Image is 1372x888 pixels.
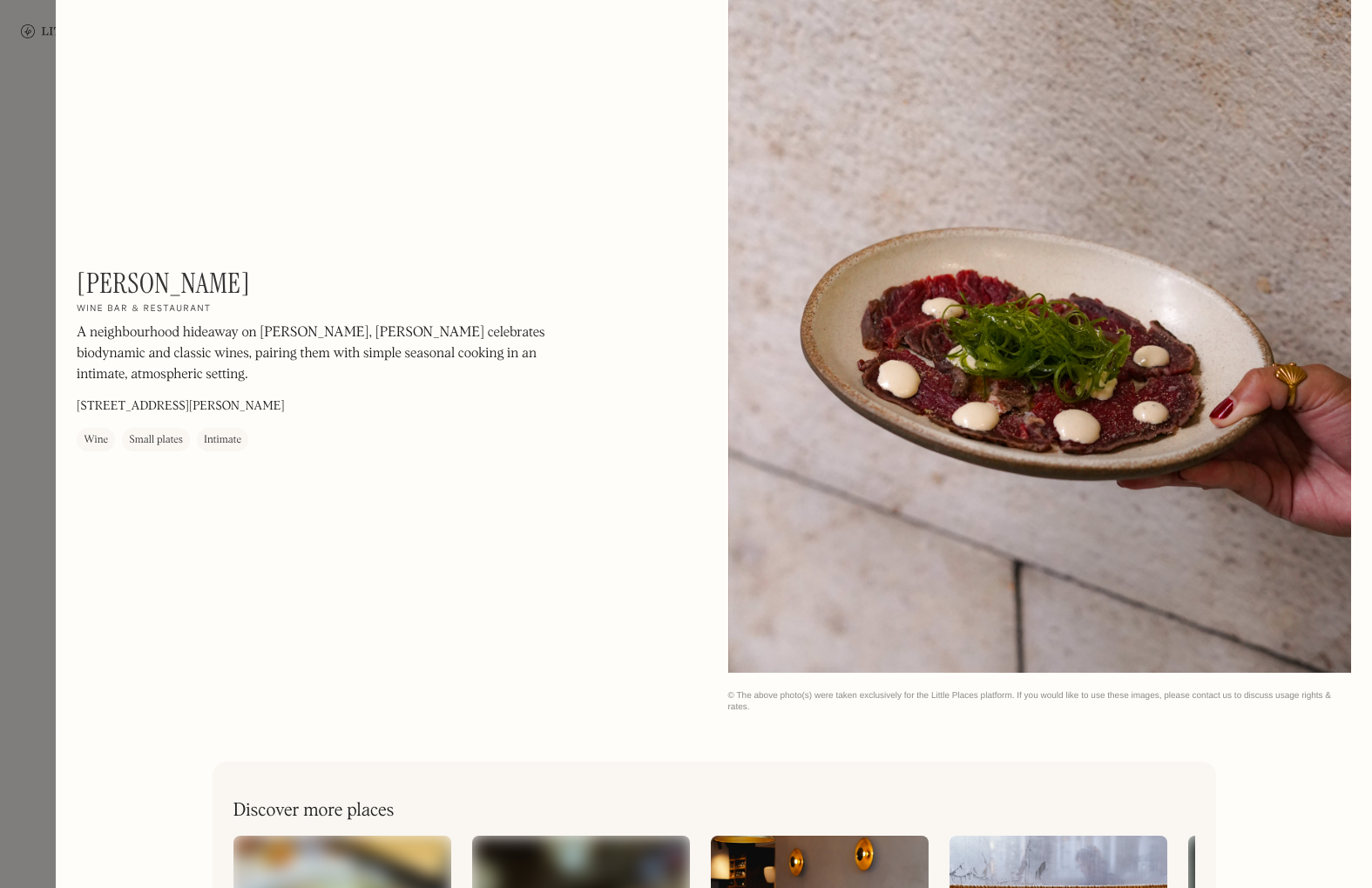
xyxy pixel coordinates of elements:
[77,303,212,315] h2: Wine bar & restaurant
[77,267,250,300] h1: [PERSON_NAME]
[728,690,1352,713] div: © The above photo(s) were taken exclusively for the Little Places platform. If you would like to ...
[233,800,395,822] h2: Discover more places
[129,431,183,449] div: Small plates
[204,431,241,449] div: Intimate
[77,397,285,416] p: [STREET_ADDRESS][PERSON_NAME]
[77,322,547,385] p: A neighbourhood hideaway on [PERSON_NAME], [PERSON_NAME] celebrates biodynamic and classic wines,...
[84,431,108,449] div: Wine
